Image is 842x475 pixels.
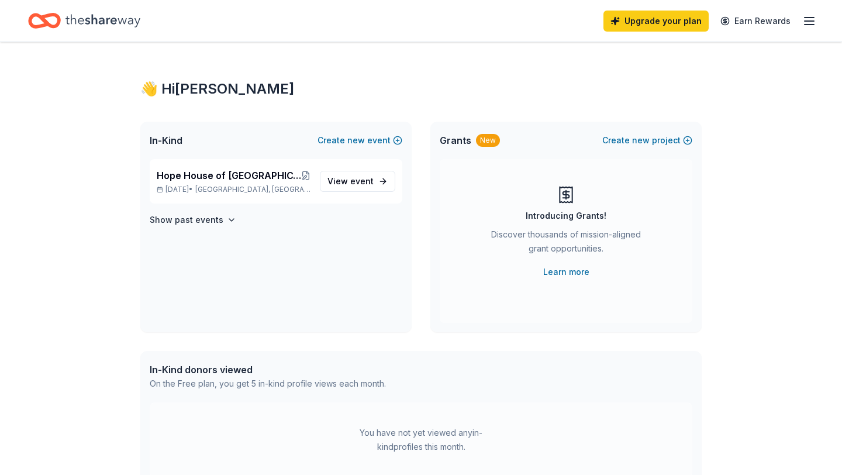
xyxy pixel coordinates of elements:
span: event [350,176,374,186]
span: Grants [440,133,471,147]
a: Learn more [543,265,589,279]
span: View [327,174,374,188]
a: Earn Rewards [713,11,798,32]
button: Createnewproject [602,133,692,147]
div: In-Kind donors viewed [150,363,386,377]
span: [GEOGRAPHIC_DATA], [GEOGRAPHIC_DATA] [195,185,310,194]
a: View event [320,171,395,192]
span: Hope House of [GEOGRAPHIC_DATA][US_STATE] Annual Lobster Dinner and Silent & Live Auction [157,168,301,183]
div: Discover thousands of mission-aligned grant opportunities. [486,228,646,260]
a: Home [28,7,140,35]
span: In-Kind [150,133,182,147]
span: new [632,133,650,147]
a: Upgrade your plan [603,11,709,32]
span: new [347,133,365,147]
button: Show past events [150,213,236,227]
div: On the Free plan, you get 5 in-kind profile views each month. [150,377,386,391]
p: [DATE] • [157,185,310,194]
div: You have not yet viewed any in-kind profiles this month. [348,426,494,454]
div: 👋 Hi [PERSON_NAME] [140,80,702,98]
button: Createnewevent [318,133,402,147]
div: Introducing Grants! [526,209,606,223]
div: New [476,134,500,147]
h4: Show past events [150,213,223,227]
